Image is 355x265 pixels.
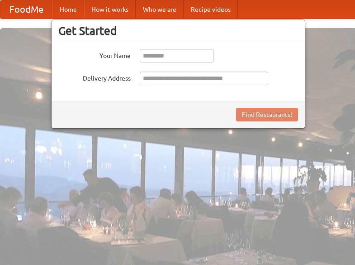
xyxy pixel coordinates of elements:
[84,0,136,19] a: How it works
[52,0,84,19] a: Home
[58,24,298,38] h3: Get Started
[236,108,298,121] button: Find Restaurants!
[0,0,52,19] a: FoodMe
[136,0,184,19] a: Who we are
[58,72,131,83] label: Delivery Address
[58,49,131,60] label: Your Name
[184,0,238,19] a: Recipe videos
